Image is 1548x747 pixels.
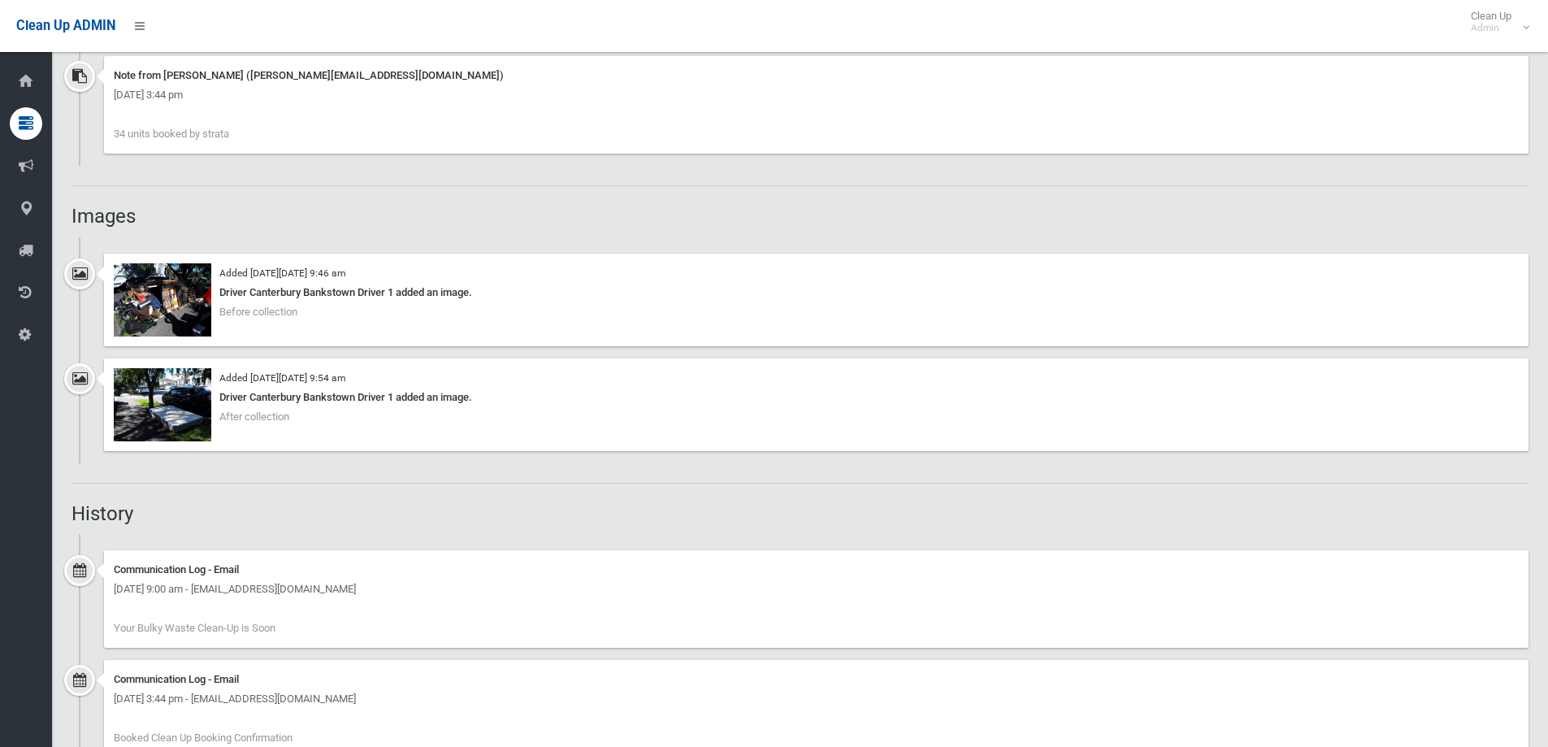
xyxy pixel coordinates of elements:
[114,689,1519,709] div: [DATE] 3:44 pm - [EMAIL_ADDRESS][DOMAIN_NAME]
[114,283,1519,302] div: Driver Canterbury Bankstown Driver 1 added an image.
[114,85,1519,105] div: [DATE] 3:44 pm
[114,128,229,140] span: 34 units booked by strata
[219,306,297,318] span: Before collection
[1471,22,1511,34] small: Admin
[114,732,293,744] span: Booked Clean Up Booking Confirmation
[114,263,211,337] img: 2025-09-1209.45.501400203232404504909.jpg
[114,560,1519,580] div: Communication Log - Email
[219,372,345,384] small: Added [DATE][DATE] 9:54 am
[219,267,345,279] small: Added [DATE][DATE] 9:46 am
[16,18,115,33] span: Clean Up ADMIN
[72,503,1528,524] h2: History
[1463,10,1528,34] span: Clean Up
[114,388,1519,407] div: Driver Canterbury Bankstown Driver 1 added an image.
[114,670,1519,689] div: Communication Log - Email
[114,66,1519,85] div: Note from [PERSON_NAME] ([PERSON_NAME][EMAIL_ADDRESS][DOMAIN_NAME])
[114,622,275,634] span: Your Bulky Waste Clean-Up is Soon
[114,580,1519,599] div: [DATE] 9:00 am - [EMAIL_ADDRESS][DOMAIN_NAME]
[114,368,211,441] img: 2025-09-1209.54.03186411672833988422.jpg
[219,410,289,423] span: After collection
[72,206,1528,227] h2: Images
